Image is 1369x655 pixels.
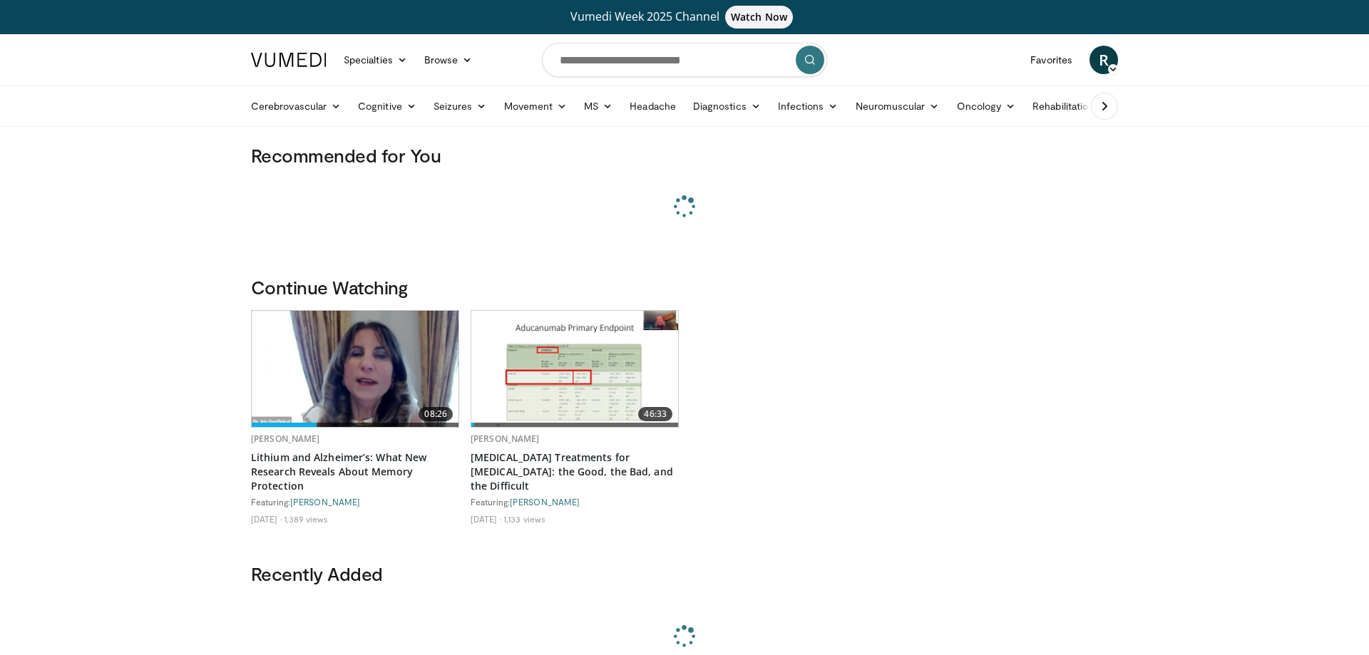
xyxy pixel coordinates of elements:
[335,46,416,74] a: Specialties
[251,433,320,445] a: [PERSON_NAME]
[416,46,481,74] a: Browse
[242,92,349,120] a: Cerebrovascular
[725,6,793,29] span: Watch Now
[496,92,576,120] a: Movement
[425,92,496,120] a: Seizures
[769,92,847,120] a: Infections
[349,92,425,120] a: Cognitive
[419,407,453,421] span: 08:26
[251,496,459,507] div: Featuring:
[684,92,769,120] a: Diagnostics
[471,450,679,493] a: [MEDICAL_DATA] Treatments for [MEDICAL_DATA]: the Good, the Bad, and the Difficult
[252,311,458,427] img: 063c4365-3111-4ad2-a05f-9b3a915d69cc.620x360_q85_upscale.jpg
[1022,46,1081,74] a: Favorites
[251,276,1118,299] h3: Continue Watching
[251,144,1118,167] h3: Recommended for You
[471,513,501,525] li: [DATE]
[471,311,678,427] img: 10828d3a-c338-44c3-bae7-0a4d2ad19da1.620x360_q85_upscale.jpg
[503,513,545,525] li: 1,133 views
[251,513,282,525] li: [DATE]
[290,497,360,507] a: [PERSON_NAME]
[1089,46,1118,74] a: R
[471,311,678,427] a: 46:33
[284,513,328,525] li: 1,389 views
[575,92,621,120] a: MS
[948,92,1025,120] a: Oncology
[252,311,458,427] a: 08:26
[621,92,684,120] a: Headache
[570,9,799,24] span: Vumedi Week 2025 Channel
[542,43,827,77] input: Search topics, interventions
[471,496,679,507] div: Featuring:
[251,53,327,67] img: VuMedi Logo
[1024,92,1102,120] a: Rehabilitation
[510,497,580,507] a: [PERSON_NAME]
[253,6,1116,29] a: Vumedi Week 2025 ChannelWatch Now
[251,562,1118,585] h3: Recently Added
[251,450,459,493] a: Lithium and Alzheimer’s: What New Research Reveals About Memory Protection
[638,407,672,421] span: 46:33
[847,92,948,120] a: Neuromuscular
[471,433,540,445] a: [PERSON_NAME]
